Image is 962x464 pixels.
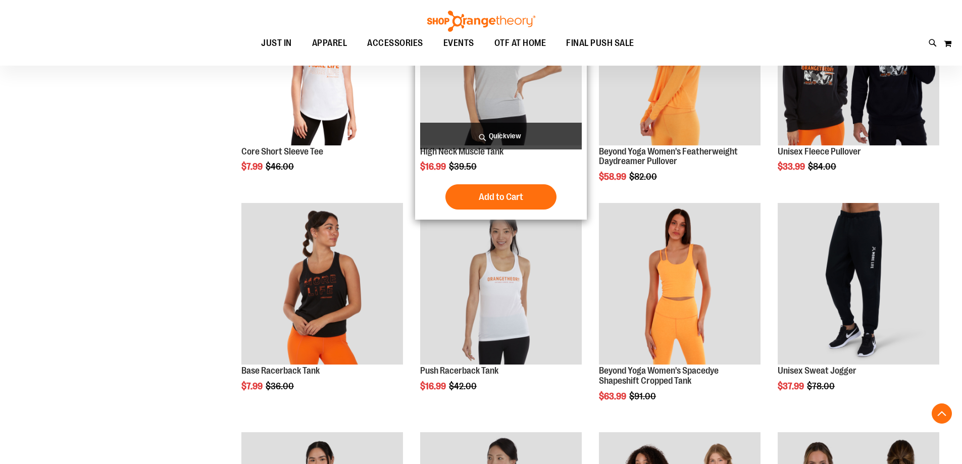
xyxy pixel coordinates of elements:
div: product [236,198,408,417]
a: Beyond Yoga Women's Featherweight Daydreamer Pullover [599,146,738,167]
a: Push Racerback Tank [420,366,498,376]
span: ACCESSORIES [367,32,423,55]
span: $36.00 [266,381,295,391]
span: $63.99 [599,391,628,401]
a: APPAREL [302,32,358,55]
span: $42.00 [449,381,478,391]
span: $84.00 [808,162,838,172]
a: Beyond Yoga Women's Spacedye Shapeshift Cropped Tank [599,366,719,386]
span: $16.99 [420,381,447,391]
a: Product image for Base Racerback Tank [241,203,403,366]
a: JUST IN [251,32,302,55]
span: $91.00 [629,391,657,401]
button: Back To Top [932,403,952,424]
div: product [594,198,766,427]
img: Product image for Push Racerback Tank [420,203,582,365]
img: Shop Orangetheory [426,11,537,32]
span: $46.00 [266,162,295,172]
a: FINAL PUSH SALE [556,32,644,55]
span: $7.99 [241,381,264,391]
a: Product image for Unisex Sweat Jogger [778,203,939,366]
a: Product image for Push Racerback Tank [420,203,582,366]
a: Product image for Beyond Yoga Womens Spacedye Shapeshift Cropped Tank [599,203,761,366]
span: $37.99 [778,381,805,391]
span: $16.99 [420,162,447,172]
span: EVENTS [443,32,474,55]
a: Core Short Sleeve Tee [241,146,323,157]
span: $39.50 [449,162,478,172]
button: Add to Cart [445,184,556,210]
a: Unisex Fleece Pullover [778,146,861,157]
a: Unisex Sweat Jogger [778,366,856,376]
img: Product image for Unisex Sweat Jogger [778,203,939,365]
a: High Neck Muscle Tank [420,146,503,157]
a: ACCESSORIES [357,32,433,55]
span: FINAL PUSH SALE [566,32,634,55]
span: $58.99 [599,172,628,182]
div: product [773,198,944,417]
a: OTF AT HOME [484,32,556,55]
div: product [415,198,587,417]
span: OTF AT HOME [494,32,546,55]
img: Product image for Beyond Yoga Womens Spacedye Shapeshift Cropped Tank [599,203,761,365]
span: Add to Cart [479,191,523,202]
span: $78.00 [807,381,836,391]
span: JUST IN [261,32,292,55]
a: Base Racerback Tank [241,366,320,376]
a: Quickview [420,123,582,149]
img: Product image for Base Racerback Tank [241,203,403,365]
span: APPAREL [312,32,347,55]
span: $82.00 [629,172,659,182]
span: $33.99 [778,162,806,172]
a: EVENTS [433,32,484,55]
span: $7.99 [241,162,264,172]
